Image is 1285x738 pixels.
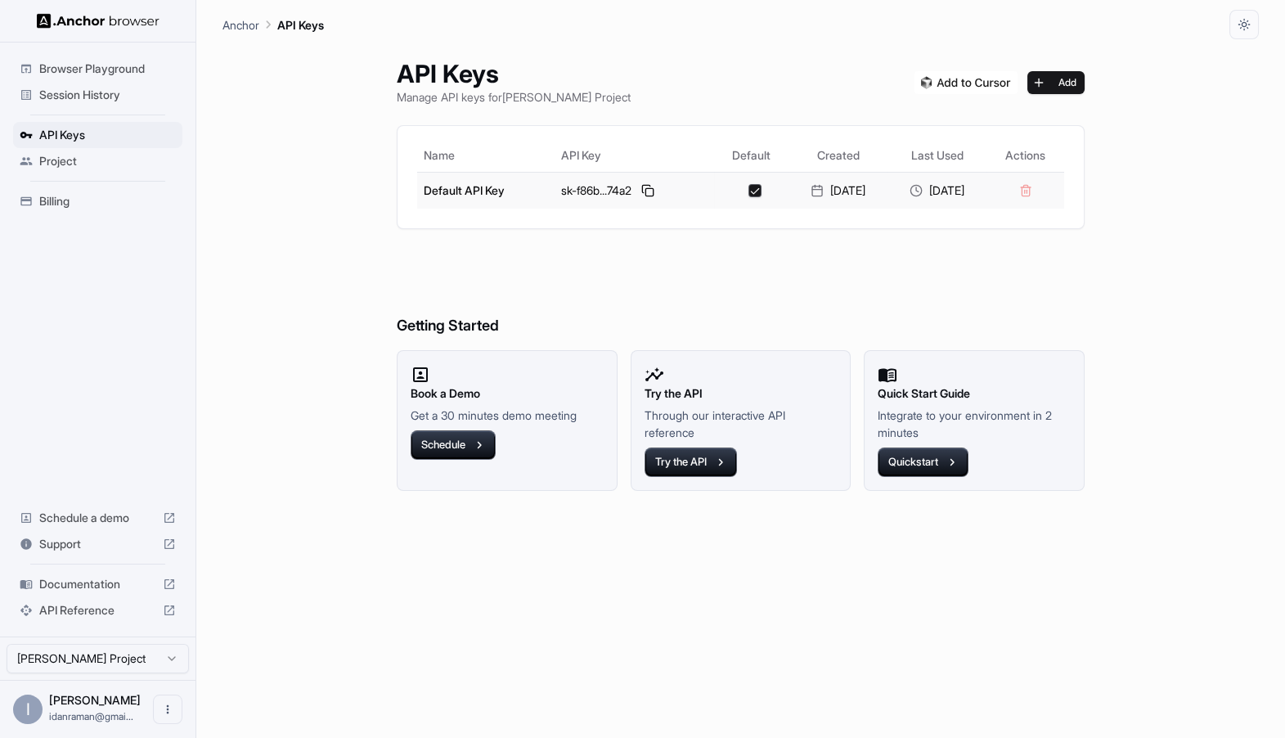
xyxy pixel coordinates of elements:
[39,193,176,209] span: Billing
[645,407,838,441] p: Through our interactive API reference
[411,385,604,403] h2: Book a Demo
[397,59,631,88] h1: API Keys
[39,602,156,619] span: API Reference
[411,407,604,424] p: Get a 30 minutes demo meeting
[417,139,555,172] th: Name
[222,16,324,34] nav: breadcrumb
[39,536,156,552] span: Support
[13,531,182,557] div: Support
[37,13,160,29] img: Anchor Logo
[153,695,182,724] button: Open menu
[878,448,968,477] button: Quickstart
[411,430,496,460] button: Schedule
[645,448,737,477] button: Try the API
[789,139,887,172] th: Created
[645,385,838,403] h2: Try the API
[795,182,881,199] div: [DATE]
[13,82,182,108] div: Session History
[222,16,259,34] p: Anchor
[878,385,1071,403] h2: Quick Start Guide
[39,153,176,169] span: Project
[39,510,156,526] span: Schedule a demo
[39,576,156,592] span: Documentation
[914,71,1018,94] img: Add anchorbrowser MCP server to Cursor
[878,407,1071,441] p: Integrate to your environment in 2 minutes
[13,597,182,623] div: API Reference
[13,695,43,724] div: I
[887,139,986,172] th: Last Used
[1027,71,1085,94] button: Add
[417,172,555,209] td: Default API Key
[561,181,708,200] div: sk-f86b...74a2
[13,571,182,597] div: Documentation
[397,249,1085,338] h6: Getting Started
[13,56,182,82] div: Browser Playground
[894,182,980,199] div: [DATE]
[13,122,182,148] div: API Keys
[555,139,714,172] th: API Key
[39,61,176,77] span: Browser Playground
[714,139,789,172] th: Default
[13,188,182,214] div: Billing
[49,710,133,722] span: idanraman@gmail.com
[638,181,658,200] button: Copy API key
[277,16,324,34] p: API Keys
[986,139,1064,172] th: Actions
[13,148,182,174] div: Project
[39,127,176,143] span: API Keys
[397,88,631,106] p: Manage API keys for [PERSON_NAME] Project
[49,693,141,707] span: Idan Raman
[39,87,176,103] span: Session History
[13,505,182,531] div: Schedule a demo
